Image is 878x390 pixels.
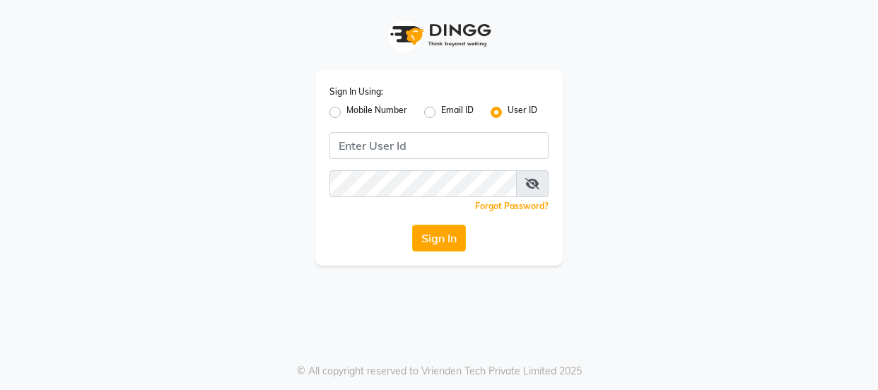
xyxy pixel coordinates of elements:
label: Email ID [441,104,474,121]
img: logo1.svg [382,14,496,56]
input: Username [329,170,517,197]
label: User ID [508,104,537,121]
button: Sign In [412,225,466,252]
label: Mobile Number [346,104,407,121]
label: Sign In Using: [329,85,383,98]
a: Forgot Password? [475,201,549,211]
input: Username [329,132,549,159]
